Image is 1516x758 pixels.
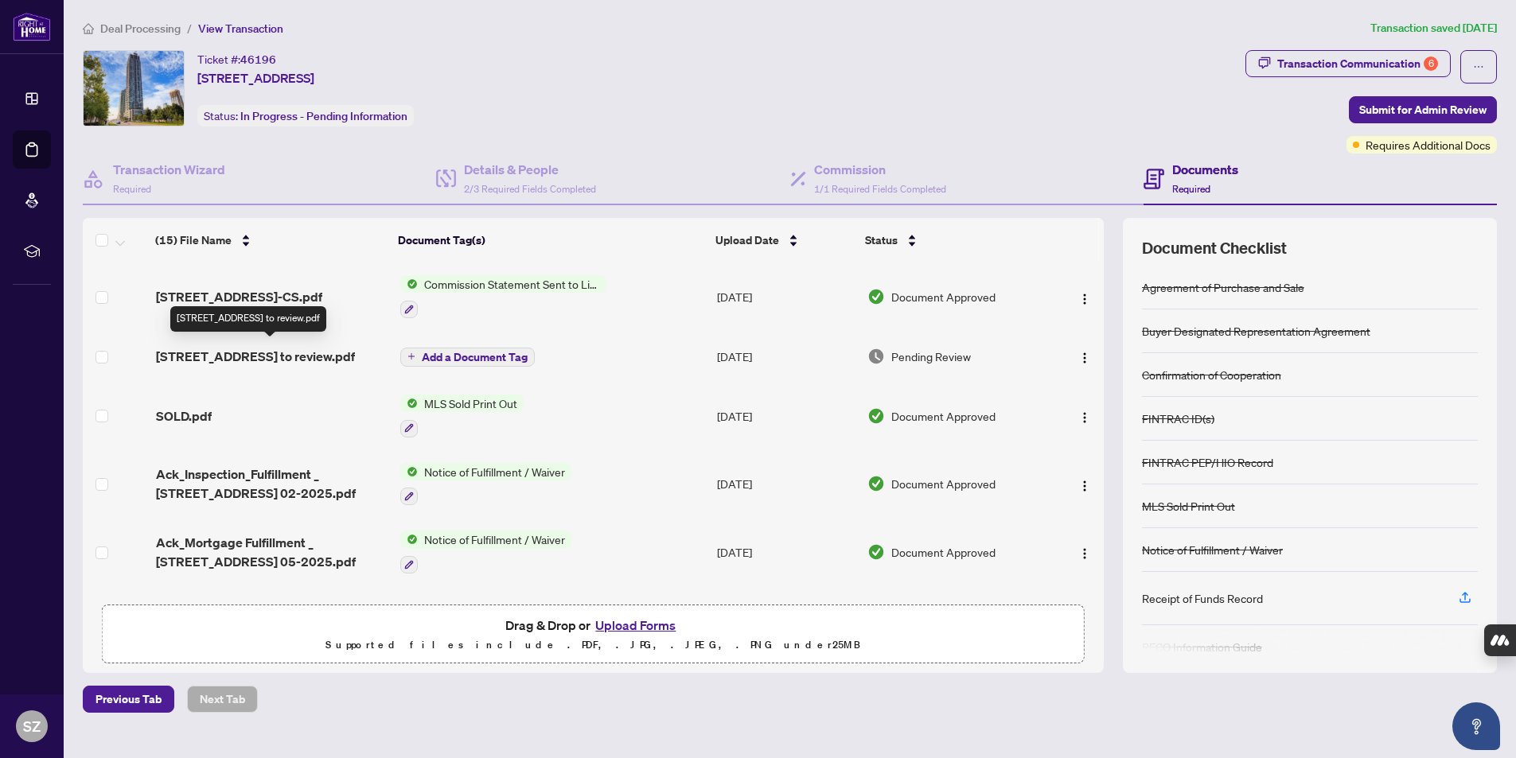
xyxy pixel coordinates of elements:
img: Document Status [867,475,885,492]
button: Submit for Admin Review [1349,96,1497,123]
td: [DATE] [711,518,862,586]
div: Ticket #: [197,50,276,68]
span: Document Approved [891,543,996,561]
td: [DATE] [711,450,862,519]
span: Add a Document Tag [422,352,528,363]
div: Confirmation of Cooperation [1142,366,1281,383]
span: Document Approved [891,288,996,305]
span: Required [1172,183,1210,195]
span: [STREET_ADDRESS]-CS.pdf [156,287,322,306]
li: / [187,19,192,37]
span: Notice of Fulfillment / Waiver [418,463,571,480]
button: Open asap [1452,702,1500,750]
span: In Progress - Pending Information [240,109,407,123]
div: [STREET_ADDRESS] to review.pdf [170,306,326,332]
div: Receipt of Funds Record [1142,589,1263,607]
img: Logo [1078,293,1091,305]
button: Logo [1072,539,1097,565]
span: SZ [23,715,41,737]
span: Document Approved [891,475,996,492]
span: 1/1 Required Fields Completed [814,183,946,195]
div: MLS Sold Print Out [1142,497,1235,515]
div: FINTRAC ID(s) [1142,410,1214,427]
button: Logo [1072,471,1097,496]
button: Logo [1072,344,1097,369]
button: Status IconNotice of Fulfillment / Waiver [400,531,571,573]
img: Logo [1078,547,1091,560]
td: [DATE] [711,382,862,450]
span: Drag & Drop or [505,615,680,636]
span: Ack_Inspection_Fulfillment _ [STREET_ADDRESS] 02-2025.pdf [156,465,388,503]
p: Supported files include .PDF, .JPG, .JPEG, .PNG under 25 MB [112,636,1074,655]
div: FINTRAC PEP/HIO Record [1142,453,1273,471]
div: Notice of Fulfillment / Waiver [1142,541,1283,558]
div: Agreement of Purchase and Sale [1142,278,1304,296]
img: Logo [1078,411,1091,424]
img: IMG-W12274965_1.jpg [84,51,184,126]
button: Add a Document Tag [400,346,535,367]
td: [DATE] [711,331,862,382]
span: Requires Additional Docs [1366,136,1491,154]
img: Logo [1078,480,1091,492]
article: Transaction saved [DATE] [1370,19,1497,37]
span: Pending Review [891,348,971,365]
button: Status IconCommission Statement Sent to Listing Brokerage [400,275,606,318]
span: 46196 [240,52,276,67]
span: plus [407,352,415,360]
th: Status [859,218,1046,262]
span: Status [865,231,898,249]
span: ellipsis [1473,61,1484,72]
span: Drag & Drop orUpload FormsSupported files include .PDF, .JPG, .JPEG, .PNG under25MB [103,605,1084,664]
span: [STREET_ADDRESS] [197,68,314,87]
span: Document Checklist [1142,237,1287,259]
button: Logo [1072,284,1097,309]
img: Status Icon [400,275,418,293]
td: [DATE] [711,262,862,331]
span: home [83,23,94,34]
img: Status Icon [400,531,418,548]
span: (15) File Name [155,231,232,249]
span: Notice of Fulfillment / Waiver [418,531,571,548]
span: Submit for Admin Review [1359,97,1487,122]
img: logo [13,12,51,41]
button: Logo [1072,403,1097,429]
h4: Documents [1172,160,1238,179]
span: Required [113,183,151,195]
span: Deal Processing [100,21,181,36]
span: Document Approved [891,407,996,425]
h4: Details & People [464,160,596,179]
th: Document Tag(s) [392,218,709,262]
h4: Commission [814,160,946,179]
span: [STREET_ADDRESS] to review.pdf [156,347,355,366]
th: (15) File Name [149,218,392,262]
span: SOLD.pdf [156,406,212,426]
div: Status: [197,105,414,126]
button: Transaction Communication6 [1245,50,1451,77]
img: Document Status [867,288,885,305]
button: Status IconNotice of Fulfillment / Waiver [400,463,571,506]
span: 2/3 Required Fields Completed [464,183,596,195]
span: Commission Statement Sent to Listing Brokerage [418,275,606,293]
button: Upload Forms [590,615,680,636]
div: Buyer Designated Representation Agreement [1142,322,1370,340]
span: View Transaction [198,21,283,36]
span: Upload Date [715,231,779,249]
span: Previous Tab [95,686,162,712]
img: Document Status [867,348,885,365]
img: Document Status [867,543,885,561]
button: Status IconMLS Sold Print Out [400,395,524,437]
span: MLS Sold Print Out [418,395,524,412]
img: Status Icon [400,395,418,412]
span: Ack_Mortgage Fulfillment _ [STREET_ADDRESS] 05-2025.pdf [156,533,388,571]
div: 6 [1424,56,1438,71]
button: Previous Tab [83,686,174,713]
img: Document Status [867,407,885,425]
h4: Transaction Wizard [113,160,225,179]
div: Transaction Communication [1277,51,1438,76]
img: Logo [1078,352,1091,364]
button: Add a Document Tag [400,348,535,367]
img: Status Icon [400,463,418,480]
th: Upload Date [709,218,859,262]
td: [DATE] [711,586,862,655]
button: Next Tab [187,686,258,713]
